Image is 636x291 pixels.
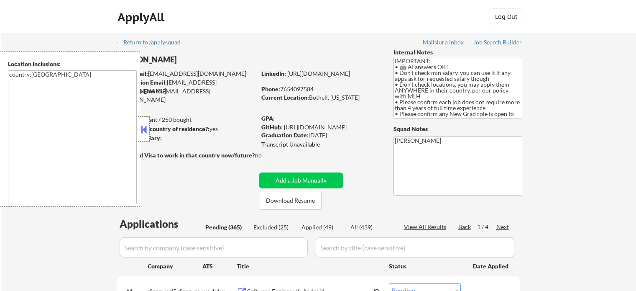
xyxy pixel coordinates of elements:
strong: Will need Visa to work in that country now/future?: [117,152,256,159]
div: Status [389,258,461,273]
div: Title [237,262,381,270]
div: Back [458,223,472,231]
div: All (439) [350,223,392,232]
div: [EMAIL_ADDRESS][DOMAIN_NAME] [117,87,256,103]
div: Internal Notes [393,48,522,57]
div: Bothell, [US_STATE] [261,93,380,102]
div: ApplyAll [117,10,167,24]
input: Search by company (case sensitive) [120,237,308,258]
strong: Can work in country of residence?: [117,125,209,132]
div: yes [117,125,253,133]
strong: LinkedIn: [261,70,286,77]
div: Job Search Builder [473,39,522,45]
a: Job Search Builder [473,39,522,47]
button: Log Out [490,8,523,25]
div: Pending (365) [205,223,247,232]
input: Search by title (case sensitive) [316,237,514,258]
div: Company [148,262,202,270]
div: no [255,151,279,160]
div: 1 / 4 [477,223,496,231]
div: View All Results [404,223,449,231]
div: [DATE] [261,131,380,139]
div: [EMAIL_ADDRESS][DOMAIN_NAME] [117,70,256,78]
strong: Graduation Date: [261,131,309,139]
div: Excluded (25) [253,223,295,232]
div: 7654097584 [261,85,380,93]
a: [URL][DOMAIN_NAME] [284,124,347,131]
strong: GitHub: [261,124,283,131]
div: ATS [202,262,237,270]
div: Mailslurp Inbox [423,39,465,45]
a: ← Return to /applysquad [116,39,189,47]
a: Mailslurp Inbox [423,39,465,47]
div: Next [496,223,510,231]
div: ← Return to /applysquad [116,39,189,45]
button: Download Resume [260,191,322,210]
div: Applied (49) [301,223,343,232]
div: Squad Notes [393,125,522,133]
div: 45 sent / 250 bought [117,116,256,124]
div: Applications [120,219,202,229]
a: [URL][DOMAIN_NAME] [287,70,350,77]
div: [EMAIL_ADDRESS][DOMAIN_NAME] [117,78,256,95]
strong: GPA: [261,115,275,122]
div: [PERSON_NAME] [117,54,289,65]
button: Add a Job Manually [259,173,343,188]
strong: Current Location: [261,94,309,101]
div: Location Inclusions: [8,60,137,68]
div: Date Applied [473,262,510,270]
strong: Phone: [261,85,280,93]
